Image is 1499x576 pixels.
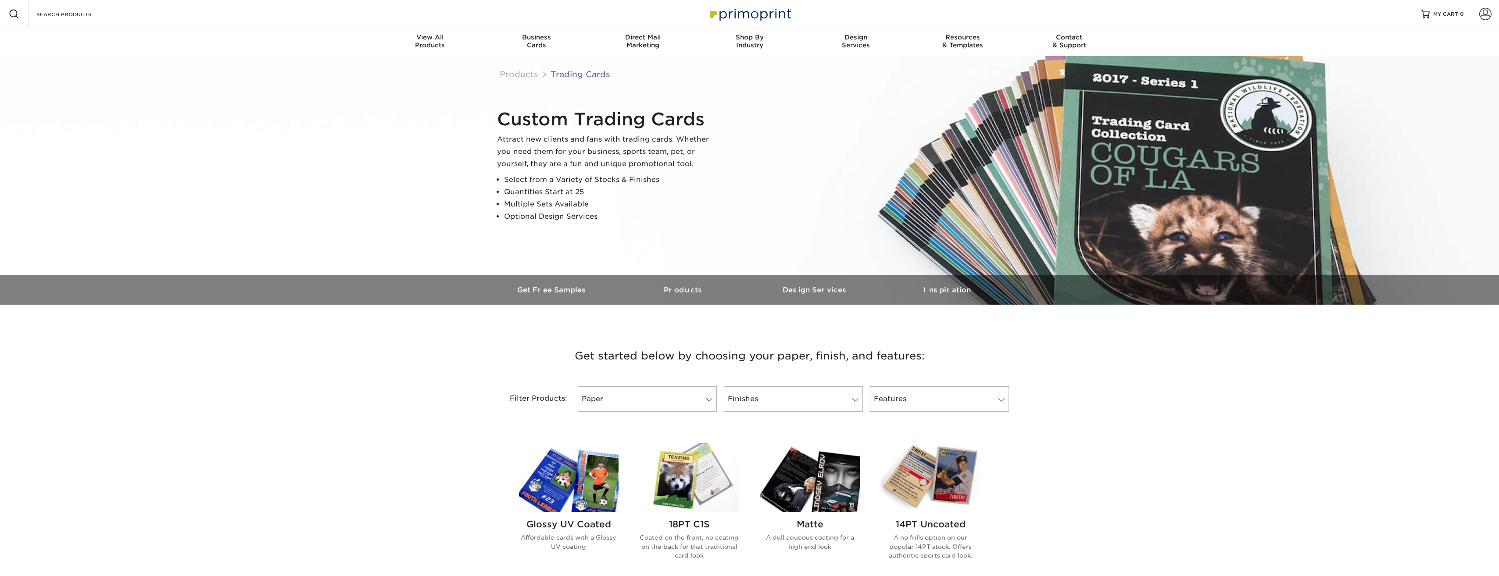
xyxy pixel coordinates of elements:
[909,33,1016,41] span: Resources
[578,386,717,412] a: Paper
[497,109,716,130] h1: Custom Trading Cards
[640,519,739,530] h2: 18PT C1S
[640,533,739,560] p: Coated on the front, no coating on the back for that traditional card look
[696,33,803,49] div: Industry
[640,443,739,574] a: 18PT C1S Trading Cards 18PT C1S Coated on the front, no coating on the back for that traditional ...
[803,33,909,41] span: Design
[504,210,716,223] li: Optional Design Services
[696,28,803,56] a: Shop ByIndustry
[590,28,696,56] a: Direct MailMarketing
[504,174,716,186] li: Select from a Variety of Stocks & Finishes
[487,386,574,412] div: Filter Products:
[36,9,121,19] input: SEARCH PRODUCTS.....
[551,69,610,79] a: Trading Cards
[640,443,739,512] img: 18PT C1S Trading Cards
[760,443,860,574] a: Matte Trading Cards Matte A dull aqueous coating for a high end look
[696,33,803,41] span: Shop By
[1433,11,1458,18] span: MY CART
[483,33,590,49] div: Cards
[519,443,619,512] img: Glossy UV Coated Trading Cards
[487,275,618,305] a: Get Free Samples
[1016,28,1123,56] a: Contact& Support
[497,133,716,170] p: Attract new clients and fans with trading cards. Whether you need them for your business, sports ...
[519,443,619,574] a: Glossy UV Coated Trading Cards Glossy UV Coated Affordable cards with a Glossy UV coating
[909,33,1016,49] div: & Templates
[618,275,750,305] a: Products
[760,443,860,512] img: Matte Trading Cards
[504,198,716,210] li: Multiple Sets Available
[803,33,909,49] div: Services
[750,275,881,305] a: Design Services
[760,533,860,551] p: A dull aqueous coating for a high end look
[803,28,909,56] a: DesignServices
[483,28,590,56] a: BusinessCards
[483,33,590,41] span: Business
[590,33,696,41] span: Direct Mail
[760,519,860,530] h2: Matte
[519,519,619,530] h2: Glossy UV Coated
[881,443,980,512] img: 14PT Uncoated Trading Cards
[618,286,750,294] h3: Products
[750,286,881,294] h3: Design Services
[706,4,794,23] img: Primoprint
[493,336,1006,376] h3: Get started below by choosing your paper, finish, and features:
[870,386,1009,412] a: Features
[377,33,483,49] div: Products
[500,69,538,79] a: Products
[1016,33,1123,49] div: & Support
[724,386,863,412] a: Finishes
[1016,33,1123,41] span: Contact
[881,533,980,560] p: A no frills option on our popular 14PT stock. Offers authentic sports card look.
[881,275,1013,305] a: Inspiration
[377,33,483,41] span: View All
[1460,11,1464,17] span: 0
[909,28,1016,56] a: Resources& Templates
[519,533,619,551] p: Affordable cards with a Glossy UV coating
[590,33,696,49] div: Marketing
[504,186,716,198] li: Quantities Start at 25
[881,519,980,530] h2: 14PT Uncoated
[487,286,618,294] h3: Get Free Samples
[881,286,1013,294] h3: Inspiration
[881,443,980,574] a: 14PT Uncoated Trading Cards 14PT Uncoated A no frills option on our popular 14PT stock. Offers au...
[377,28,483,56] a: View AllProducts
